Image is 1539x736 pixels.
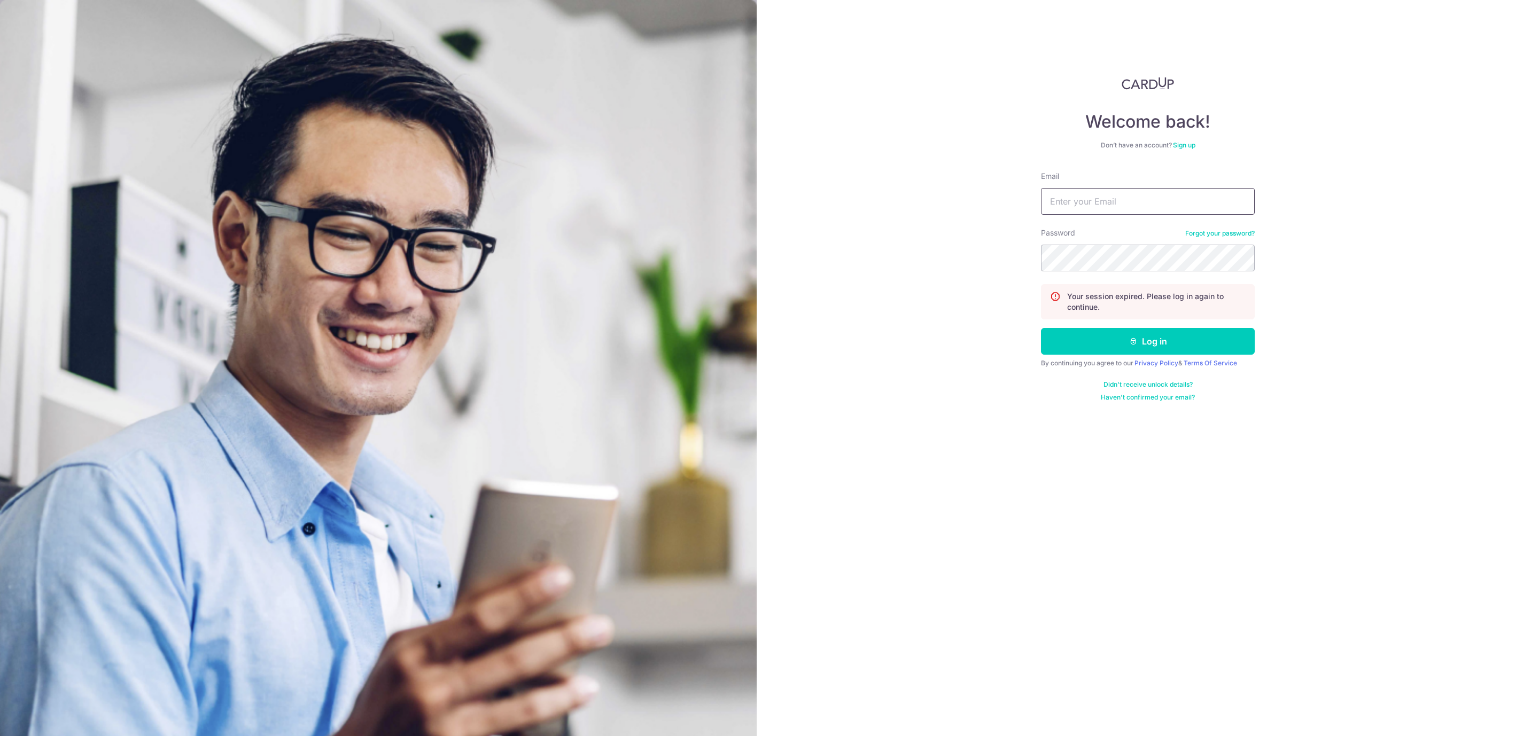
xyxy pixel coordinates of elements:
a: Sign up [1173,141,1195,149]
h4: Welcome back! [1041,111,1255,132]
label: Password [1041,228,1075,238]
a: Didn't receive unlock details? [1103,380,1193,389]
div: Don’t have an account? [1041,141,1255,150]
label: Email [1041,171,1059,182]
p: Your session expired. Please log in again to continue. [1067,291,1246,312]
img: CardUp Logo [1122,77,1174,90]
a: Privacy Policy [1134,359,1178,367]
input: Enter your Email [1041,188,1255,215]
div: By continuing you agree to our & [1041,359,1255,367]
a: Haven't confirmed your email? [1101,393,1195,402]
button: Log in [1041,328,1255,355]
a: Terms Of Service [1184,359,1237,367]
span: Help [24,7,46,17]
a: Forgot your password? [1185,229,1255,238]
